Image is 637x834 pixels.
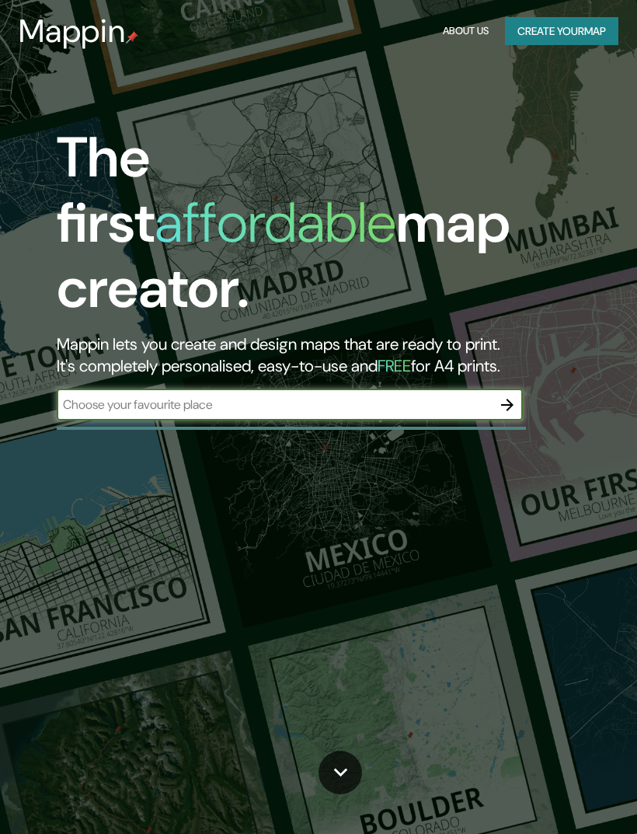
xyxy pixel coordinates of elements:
button: About Us [439,17,493,46]
h3: Mappin [19,12,126,50]
input: Choose your favourite place [57,396,492,414]
img: mappin-pin [126,31,138,44]
h1: The first map creator. [57,125,566,333]
h5: FREE [378,355,411,377]
h2: Mappin lets you create and design maps that are ready to print. It's completely personalised, eas... [57,333,566,377]
button: Create yourmap [505,17,618,46]
h1: affordable [155,187,396,259]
